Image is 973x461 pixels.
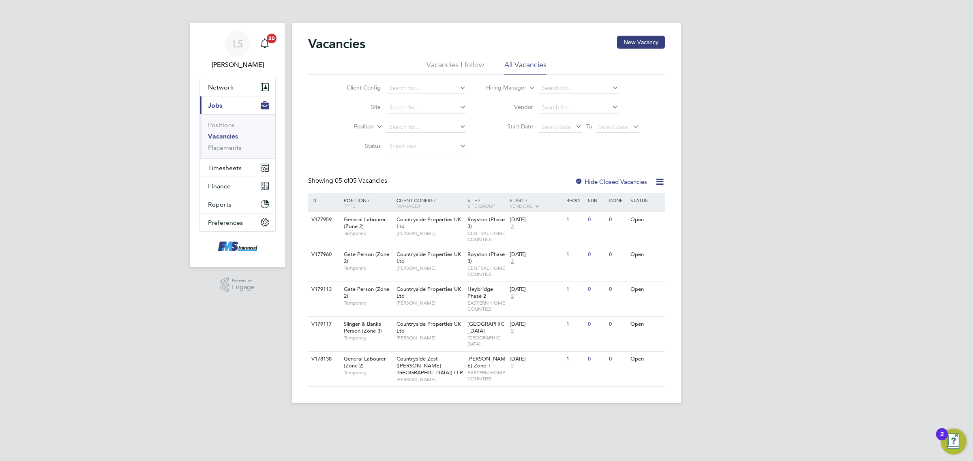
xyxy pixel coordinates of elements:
div: Open [628,247,664,262]
h2: Vacancies [308,36,365,52]
span: 05 of [335,177,349,185]
button: Finance [200,177,275,195]
button: Open Resource Center, 2 new notifications [941,429,967,455]
span: General Labourer (Zone 2) [344,355,386,369]
div: 0 [586,352,607,367]
button: Preferences [200,213,275,231]
div: Showing [308,177,389,185]
nav: Main navigation [190,23,285,267]
span: Finance [208,182,231,190]
span: CENTRAL HOME COUNTIES [467,265,506,277]
label: Client Config [334,84,381,91]
div: 1 [564,282,585,297]
div: Site / [465,193,508,213]
a: Go to home page [199,240,276,253]
span: EASTERN HOME COUNTIES [467,369,506,382]
span: Royston (Phase 3) [467,216,505,230]
label: Vendor [486,103,533,111]
li: Vacancies I follow [426,60,484,75]
span: Site Group [467,203,495,209]
label: Hide Closed Vacancies [575,178,647,186]
span: EASTERN HOME COUNTIES [467,300,506,312]
div: 1 [564,352,585,367]
div: Start / [508,193,564,213]
span: [PERSON_NAME] [396,300,463,306]
div: [DATE] [510,356,562,363]
span: 2 [510,363,515,369]
span: Temporary [344,300,392,306]
span: Type [344,203,355,209]
div: 0 [586,317,607,332]
span: Timesheets [208,164,242,172]
label: Position [327,123,374,131]
div: 0 [586,282,607,297]
span: Vendors [510,203,532,209]
span: LS [233,38,243,49]
span: [PERSON_NAME] [396,376,463,383]
label: Start Date [486,123,533,130]
div: Conf [607,193,628,207]
img: f-mead-logo-retina.png [216,240,259,253]
div: V177959 [309,212,338,227]
div: V179117 [309,317,338,332]
span: [PERSON_NAME] [396,265,463,271]
button: Jobs [200,96,275,114]
div: Position / [338,193,394,213]
span: [GEOGRAPHIC_DATA] [467,320,504,334]
span: Gate Person (Zone 2) [344,251,389,265]
input: Select one [386,141,466,152]
input: Search for... [386,83,466,94]
input: Search for... [539,83,619,94]
a: Powered byEngage [221,277,255,292]
div: [DATE] [510,321,562,328]
input: Search for... [386,102,466,113]
div: ID [309,193,338,207]
div: Sub [586,193,607,207]
label: Hiring Manager [480,84,526,92]
span: Countryside Zest ([PERSON_NAME][GEOGRAPHIC_DATA]) LLP [396,355,463,376]
span: Countryside Properties UK Ltd [396,286,461,299]
span: Engage [232,284,255,291]
button: Network [200,78,275,96]
a: LS[PERSON_NAME] [199,31,276,70]
div: Client Config / [394,193,465,213]
span: Network [208,83,234,91]
div: 1 [564,212,585,227]
div: V179113 [309,282,338,297]
span: 2 [510,328,515,335]
span: Jobs [208,102,222,109]
div: [DATE] [510,286,562,293]
span: Temporary [344,265,392,271]
span: Preferences [208,219,243,226]
li: All Vacancies [504,60,547,75]
a: Placements [208,144,242,152]
div: 0 [586,247,607,262]
div: 0 [607,247,628,262]
div: Reqd [564,193,585,207]
span: Lawrence Schott [199,60,276,70]
div: 0 [607,317,628,332]
span: Temporary [344,335,392,341]
span: To [584,121,594,132]
span: Countryside Properties UK Ltd [396,216,461,230]
span: Temporary [344,230,392,237]
div: 0 [586,212,607,227]
span: Select date [599,123,628,130]
span: Countryside Properties UK Ltd [396,320,461,334]
span: General Labourer (Zone 2) [344,216,386,230]
span: Gate Person (Zone 2) [344,286,389,299]
span: Manager [396,203,420,209]
div: [DATE] [510,216,562,223]
div: Jobs [200,114,275,158]
span: [PERSON_NAME] Zone T [467,355,506,369]
div: 1 [564,317,585,332]
span: 2 [510,223,515,230]
span: [GEOGRAPHIC_DATA] [467,335,506,347]
span: [PERSON_NAME] [396,335,463,341]
span: Heybridge Phase 2 [467,286,493,299]
div: 0 [607,212,628,227]
div: Open [628,352,664,367]
a: Vacancies [208,132,238,140]
span: Slinger & Banks Person (Zone 3) [344,320,382,334]
div: V177960 [309,247,338,262]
